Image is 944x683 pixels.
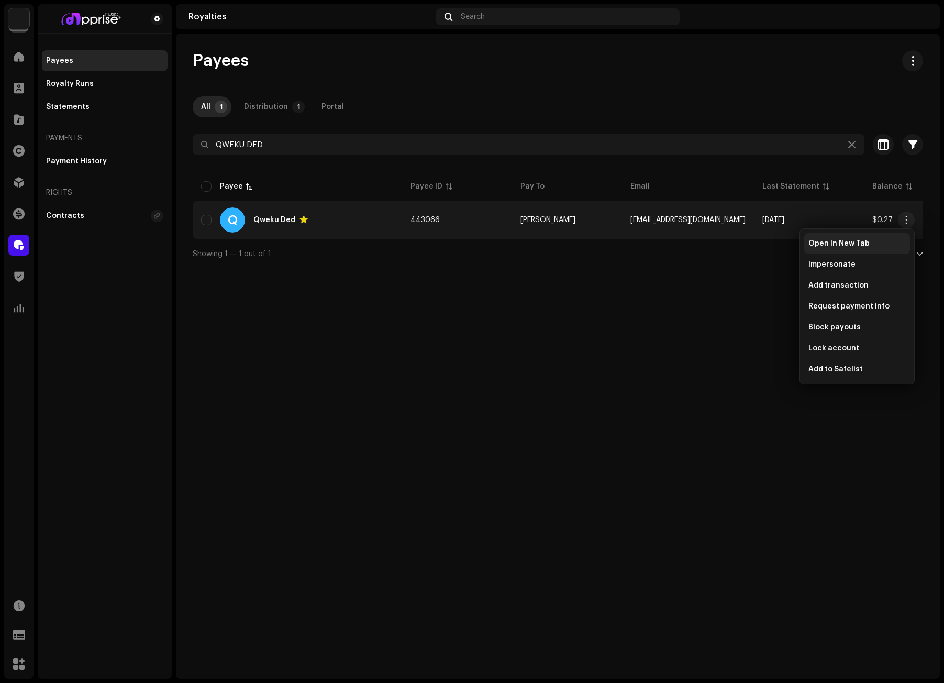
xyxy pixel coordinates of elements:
span: David Edem Dzakwesi [520,216,575,224]
re-m-nav-item: Statements [42,96,168,117]
span: Impersonate [808,260,856,269]
span: Open In New Tab [808,239,870,248]
span: Add to Safelist [808,365,863,373]
p-badge: 1 [215,101,227,113]
re-m-nav-item: Contracts [42,205,168,226]
img: 94355213-6620-4dec-931c-2264d4e76804 [910,8,927,25]
input: Search [193,134,864,155]
span: 443066 [410,216,440,224]
span: Jul 2025 [762,216,784,224]
span: qwekudedofficial@gmail.com [630,216,746,224]
div: Q [220,207,245,233]
re-m-nav-item: Payees [42,50,168,71]
div: Payee [220,181,243,192]
div: Qweku Ded [253,216,295,224]
span: Payees [193,50,249,71]
span: Showing 1 — 1 out of 1 [193,250,271,258]
div: Statements [46,103,90,111]
span: Search [461,13,485,21]
div: Royalty Runs [46,80,94,88]
div: Payees [46,57,73,65]
div: Contracts [46,212,84,220]
re-m-nav-item: Payment History [42,151,168,172]
re-a-nav-header: Payments [42,126,168,151]
div: Payee ID [410,181,442,192]
re-m-nav-item: Royalty Runs [42,73,168,94]
div: Royalties [188,13,432,21]
re-a-nav-header: Rights [42,180,168,205]
div: All [201,96,210,117]
span: Lock account [808,344,859,352]
img: 1c16f3de-5afb-4452-805d-3f3454e20b1b [8,8,29,29]
p-badge: 1 [292,101,305,113]
div: Last Statement [762,181,819,192]
div: Distribution [244,96,288,117]
span: Add transaction [808,281,869,290]
img: bf2740f5-a004-4424-adf7-7bc84ff11fd7 [46,13,134,25]
span: $0.27 [872,216,893,224]
span: Request payment info [808,302,890,311]
div: Balance [872,181,903,192]
div: Payment History [46,157,107,166]
div: Portal [321,96,344,117]
span: Block payouts [808,323,861,332]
